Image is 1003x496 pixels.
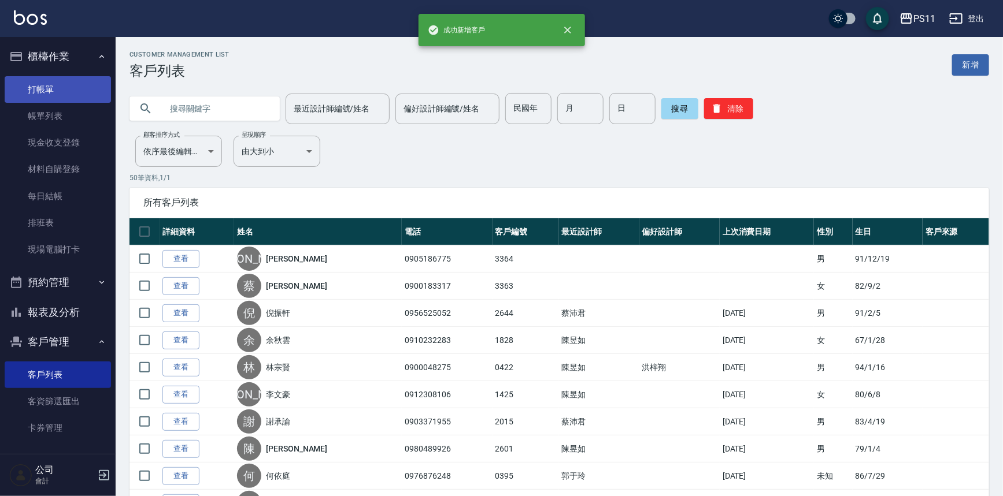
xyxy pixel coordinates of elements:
p: 50 筆資料, 1 / 1 [129,173,989,183]
a: 帳單列表 [5,103,111,129]
th: 上次消費日期 [720,218,815,245]
td: 0976876248 [402,463,492,490]
div: 由大到小 [234,136,320,167]
td: 0956525052 [402,300,492,327]
a: 查看 [162,304,199,322]
td: 陳昱如 [559,381,639,408]
div: 蔡 [237,274,261,298]
button: 客戶管理 [5,327,111,357]
img: Logo [14,10,47,25]
th: 生日 [853,218,923,245]
img: Person [9,464,32,487]
a: 謝承諭 [266,416,290,427]
label: 呈現順序 [242,130,266,139]
td: 2644 [493,300,559,327]
h3: 客戶列表 [129,63,230,79]
td: 91/12/19 [853,245,923,273]
label: 顧客排序方式 [143,130,180,139]
td: 2601 [493,435,559,463]
td: 男 [814,354,852,381]
td: 82/9/2 [853,273,923,300]
td: 未知 [814,463,852,490]
td: 女 [814,327,852,354]
a: 查看 [162,250,199,268]
div: 林 [237,355,261,379]
td: [DATE] [720,381,815,408]
a: 客資篩選匯出 [5,388,111,415]
div: 倪 [237,301,261,325]
td: 1425 [493,381,559,408]
a: 查看 [162,413,199,431]
th: 客戶來源 [923,218,989,245]
button: 清除 [704,98,753,119]
a: 倪振軒 [266,307,290,319]
td: 0900048275 [402,354,492,381]
td: 83/4/19 [853,408,923,435]
a: 排班表 [5,210,111,236]
td: 洪梓翔 [639,354,720,381]
th: 電話 [402,218,492,245]
td: 女 [814,381,852,408]
td: 79/1/4 [853,435,923,463]
td: 0903371955 [402,408,492,435]
td: 1828 [493,327,559,354]
a: 查看 [162,386,199,404]
td: 男 [814,300,852,327]
a: 材料自購登錄 [5,156,111,182]
a: 每日結帳 [5,183,111,210]
td: 女 [814,273,852,300]
td: [DATE] [720,463,815,490]
td: 陳昱如 [559,327,639,354]
a: 查看 [162,277,199,295]
a: 李文豪 [266,389,290,400]
a: 何依庭 [266,470,290,482]
td: 94/1/16 [853,354,923,381]
button: 登出 [945,8,989,29]
td: 0910232283 [402,327,492,354]
td: [DATE] [720,300,815,327]
div: PS11 [913,12,935,26]
span: 成功新增客戶 [428,24,486,36]
button: 搜尋 [661,98,698,119]
button: 櫃檯作業 [5,42,111,72]
div: [PERSON_NAME] [237,382,261,407]
h2: Customer Management List [129,51,230,58]
td: [DATE] [720,327,815,354]
a: 現金收支登錄 [5,129,111,156]
a: 查看 [162,467,199,485]
a: 現場電腦打卡 [5,236,111,263]
button: close [555,17,580,43]
p: 會計 [35,476,94,486]
td: 91/2/5 [853,300,923,327]
td: 0980489926 [402,435,492,463]
td: 0912308106 [402,381,492,408]
a: 打帳單 [5,76,111,103]
span: 所有客戶列表 [143,197,975,208]
td: 蔡沛君 [559,408,639,435]
button: 預約管理 [5,267,111,297]
th: 詳細資料 [160,218,234,245]
div: [PERSON_NAME] [237,247,261,271]
td: 2015 [493,408,559,435]
a: 余秋雲 [266,334,290,346]
div: 何 [237,464,261,488]
td: 67/1/28 [853,327,923,354]
td: [DATE] [720,354,815,381]
th: 最近設計師 [559,218,639,245]
td: 郭于玲 [559,463,639,490]
a: 林宗賢 [266,361,290,373]
button: 行銷工具 [5,446,111,476]
td: [DATE] [720,435,815,463]
a: [PERSON_NAME] [266,443,327,454]
th: 偏好設計師 [639,218,720,245]
div: 依序最後編輯時間 [135,136,222,167]
th: 客戶編號 [493,218,559,245]
a: 客戶列表 [5,361,111,388]
td: 0900183317 [402,273,492,300]
div: 余 [237,328,261,352]
td: 86/7/29 [853,463,923,490]
input: 搜尋關鍵字 [162,93,271,124]
td: [DATE] [720,408,815,435]
a: 查看 [162,359,199,376]
td: 男 [814,435,852,463]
